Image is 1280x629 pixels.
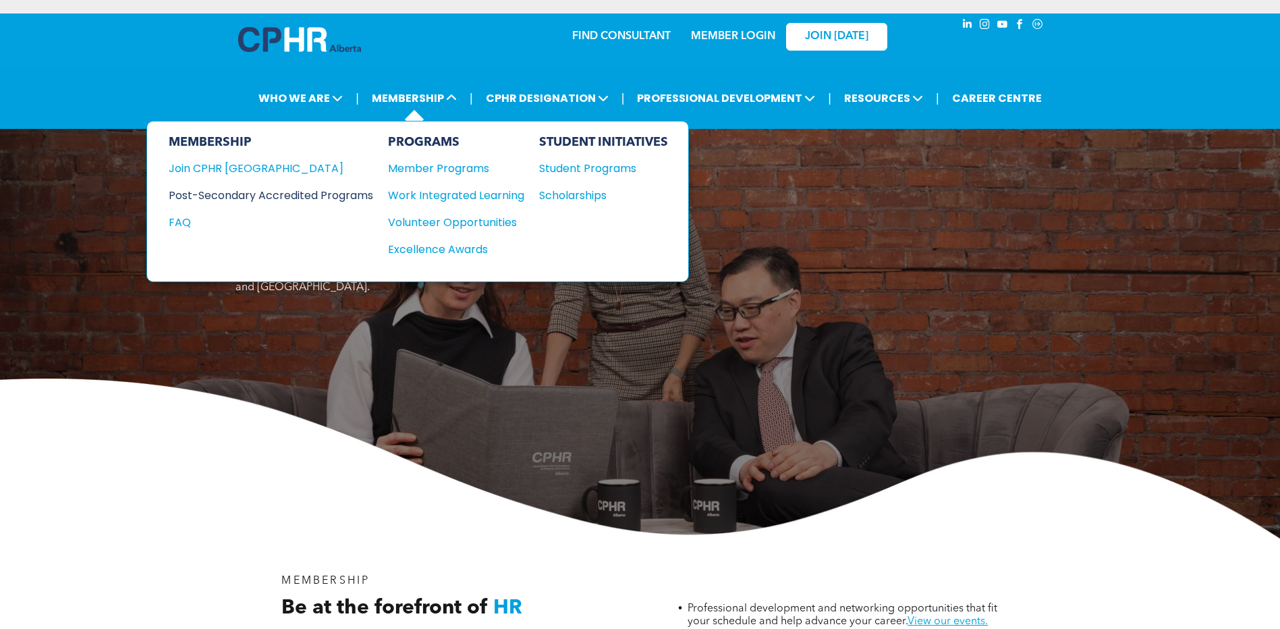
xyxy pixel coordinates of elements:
[539,187,668,204] a: Scholarships
[960,17,975,35] a: linkedin
[482,86,613,111] span: CPHR DESIGNATION
[388,214,511,231] div: Volunteer Opportunities
[368,86,461,111] span: MEMBERSHIP
[936,84,939,112] li: |
[633,86,819,111] span: PROFESSIONAL DEVELOPMENT
[805,30,868,43] span: JOIN [DATE]
[388,135,524,150] div: PROGRAMS
[388,160,524,177] a: Member Programs
[169,160,353,177] div: Join CPHR [GEOGRAPHIC_DATA]
[493,598,522,618] span: HR
[169,214,373,231] a: FAQ
[539,187,655,204] div: Scholarships
[281,598,488,618] span: Be at the forefront of
[978,17,993,35] a: instagram
[169,187,373,204] a: Post-Secondary Accredited Programs
[388,160,511,177] div: Member Programs
[388,187,511,204] div: Work Integrated Learning
[1013,17,1028,35] a: facebook
[388,187,524,204] a: Work Integrated Learning
[169,214,353,231] div: FAQ
[238,27,361,52] img: A blue and white logo for cp alberta
[1030,17,1045,35] a: Social network
[388,241,511,258] div: Excellence Awards
[254,86,347,111] span: WHO WE ARE
[539,160,655,177] div: Student Programs
[388,214,524,231] a: Volunteer Opportunities
[621,84,625,112] li: |
[828,84,831,112] li: |
[356,84,359,112] li: |
[388,241,524,258] a: Excellence Awards
[908,616,988,627] a: View our events.
[691,31,775,42] a: MEMBER LOGIN
[169,135,373,150] div: MEMBERSHIP
[169,160,373,177] a: Join CPHR [GEOGRAPHIC_DATA]
[281,576,370,586] span: MEMBERSHIP
[539,135,668,150] div: STUDENT INITIATIVES
[840,86,927,111] span: RESOURCES
[786,23,887,51] a: JOIN [DATE]
[688,603,997,627] span: Professional development and networking opportunities that fit your schedule and help advance you...
[169,187,353,204] div: Post-Secondary Accredited Programs
[470,84,473,112] li: |
[572,31,671,42] a: FIND CONSULTANT
[539,160,668,177] a: Student Programs
[995,17,1010,35] a: youtube
[948,86,1046,111] a: CAREER CENTRE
